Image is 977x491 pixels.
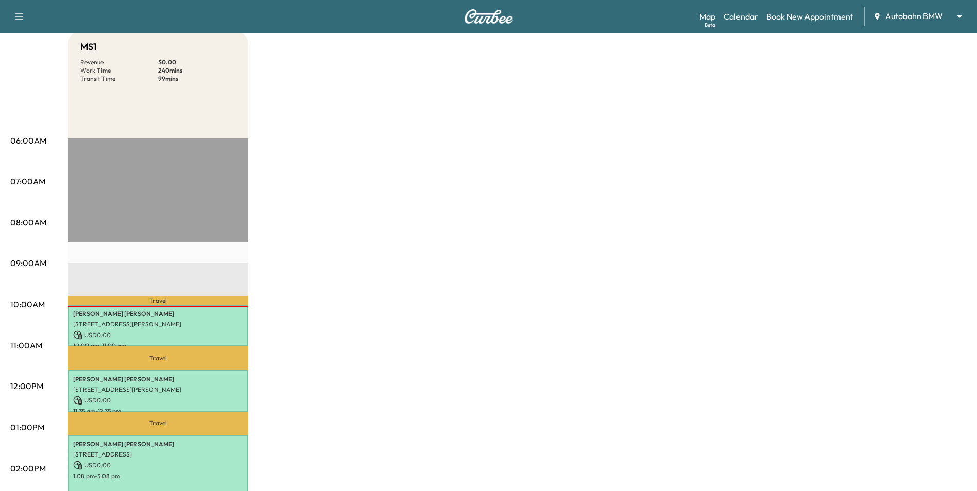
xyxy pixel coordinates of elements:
[885,10,943,22] span: Autobahn BMW
[158,58,236,66] p: $ 0.00
[73,407,243,415] p: 11:35 am - 12:35 pm
[699,10,715,23] a: MapBeta
[80,75,158,83] p: Transit Time
[705,21,715,29] div: Beta
[10,216,46,229] p: 08:00AM
[73,330,243,340] p: USD 0.00
[73,461,243,470] p: USD 0.00
[73,396,243,405] p: USD 0.00
[80,66,158,75] p: Work Time
[68,296,248,304] p: Travel
[158,66,236,75] p: 240 mins
[10,462,46,475] p: 02:00PM
[73,310,243,318] p: [PERSON_NAME] [PERSON_NAME]
[73,375,243,383] p: [PERSON_NAME] [PERSON_NAME]
[68,412,248,434] p: Travel
[158,75,236,83] p: 99 mins
[73,342,243,350] p: 10:00 am - 11:00 am
[68,346,248,370] p: Travel
[80,40,97,54] h5: MS1
[73,450,243,459] p: [STREET_ADDRESS]
[10,134,46,147] p: 06:00AM
[10,421,44,433] p: 01:00PM
[10,380,43,392] p: 12:00PM
[80,58,158,66] p: Revenue
[73,320,243,328] p: [STREET_ADDRESS][PERSON_NAME]
[73,385,243,394] p: [STREET_ADDRESS][PERSON_NAME]
[73,440,243,448] p: [PERSON_NAME] [PERSON_NAME]
[766,10,853,23] a: Book New Appointment
[10,175,45,187] p: 07:00AM
[73,472,243,480] p: 1:08 pm - 3:08 pm
[724,10,758,23] a: Calendar
[10,298,45,310] p: 10:00AM
[10,339,42,352] p: 11:00AM
[10,257,46,269] p: 09:00AM
[464,9,513,24] img: Curbee Logo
